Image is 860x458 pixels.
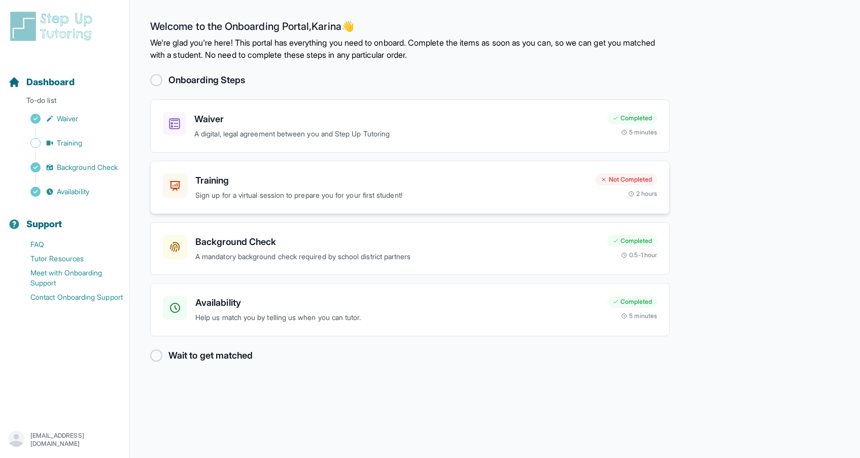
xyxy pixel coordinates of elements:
span: Waiver [57,114,78,124]
div: 2 hours [628,190,658,198]
div: Completed [607,235,657,247]
p: [EMAIL_ADDRESS][DOMAIN_NAME] [30,432,121,448]
div: 5 minutes [621,312,657,320]
a: Training [8,136,129,150]
h2: Welcome to the Onboarding Portal, Karina 👋 [150,20,670,37]
span: Dashboard [26,75,75,89]
h3: Availability [195,296,599,310]
a: FAQ [8,237,129,252]
a: Dashboard [8,75,75,89]
a: TrainingSign up for a virtual session to prepare you for your first student!Not Completed2 hours [150,161,670,214]
a: Tutor Resources [8,252,129,266]
a: Meet with Onboarding Support [8,266,129,290]
span: Training [57,138,83,148]
button: [EMAIL_ADDRESS][DOMAIN_NAME] [8,431,121,449]
h2: Onboarding Steps [168,73,245,87]
p: Help us match you by telling us when you can tutor. [195,312,599,324]
h3: Waiver [194,112,599,126]
div: Not Completed [596,173,657,186]
span: Support [26,217,62,231]
h3: Background Check [195,235,599,249]
p: Sign up for a virtual session to prepare you for your first student! [195,190,588,201]
div: Completed [607,296,657,308]
a: Waiver [8,112,129,126]
span: Availability [57,187,89,197]
button: Support [4,201,125,235]
div: 0.5-1 hour [621,251,657,259]
h2: Wait to get matched [168,348,253,363]
div: 5 minutes [621,128,657,136]
h3: Training [195,173,588,188]
p: We're glad you're here! This portal has everything you need to onboard. Complete the items as soo... [150,37,670,61]
a: Contact Onboarding Support [8,290,129,304]
img: logo [8,10,98,43]
a: WaiverA digital, legal agreement between you and Step Up TutoringCompleted5 minutes [150,99,670,153]
a: Background Check [8,160,129,174]
div: Completed [607,112,657,124]
p: A digital, legal agreement between you and Step Up Tutoring [194,128,599,140]
a: Availability [8,185,129,199]
button: Dashboard [4,59,125,93]
a: Background CheckA mandatory background check required by school district partnersCompleted0.5-1 hour [150,222,670,275]
a: AvailabilityHelp us match you by telling us when you can tutor.Completed5 minutes [150,283,670,336]
p: A mandatory background check required by school district partners [195,251,599,263]
span: Background Check [57,162,118,172]
p: To-do list [4,95,125,110]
